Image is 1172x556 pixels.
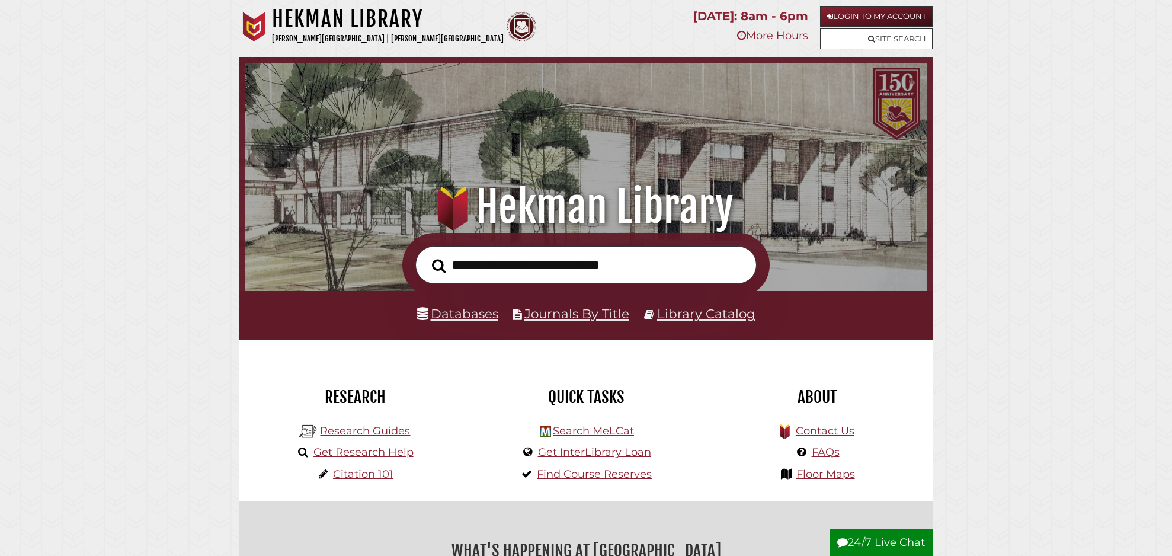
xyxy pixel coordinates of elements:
img: Calvin University [239,12,269,41]
img: Hekman Library Logo [540,426,551,437]
h1: Hekman Library [263,181,910,233]
p: [DATE]: 8am - 6pm [693,6,808,27]
a: Get Research Help [313,446,414,459]
a: Get InterLibrary Loan [538,446,651,459]
p: [PERSON_NAME][GEOGRAPHIC_DATA] | [PERSON_NAME][GEOGRAPHIC_DATA] [272,32,504,46]
h2: About [710,387,924,407]
a: Citation 101 [333,468,393,481]
a: More Hours [737,29,808,42]
a: Floor Maps [796,468,855,481]
a: FAQs [812,446,840,459]
a: Contact Us [796,424,854,437]
a: Research Guides [320,424,410,437]
img: Calvin Theological Seminary [507,12,536,41]
a: Library Catalog [657,306,755,321]
a: Journals By Title [524,306,629,321]
a: Databases [417,306,498,321]
a: Login to My Account [820,6,933,27]
a: Find Course Reserves [537,468,652,481]
img: Hekman Library Logo [299,423,317,440]
h1: Hekman Library [272,6,504,32]
a: Search MeLCat [553,424,634,437]
button: Search [426,255,451,277]
h2: Research [248,387,462,407]
i: Search [432,258,446,273]
a: Site Search [820,28,933,49]
h2: Quick Tasks [479,387,693,407]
